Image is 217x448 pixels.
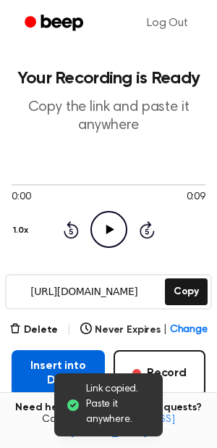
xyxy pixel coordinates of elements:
button: Delete [9,323,58,338]
span: 0:09 [187,190,205,205]
span: Change [170,323,208,338]
span: Contact us [9,414,208,439]
span: 0:00 [12,190,30,205]
button: Insert into Doc [12,350,105,397]
span: | [67,321,72,339]
span: | [163,323,167,338]
button: Copy [165,278,208,305]
a: [EMAIL_ADDRESS][DOMAIN_NAME] [70,415,175,438]
button: Never Expires|Change [80,323,208,338]
span: Link copied. Paste it anywhere. [86,382,151,428]
a: Log Out [132,6,203,41]
p: Copy the link and paste it anywhere [12,99,205,135]
a: Beep [14,9,96,38]
h1: Your Recording is Ready [12,70,205,87]
button: Record [114,350,205,397]
button: 1.0x [12,218,33,243]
